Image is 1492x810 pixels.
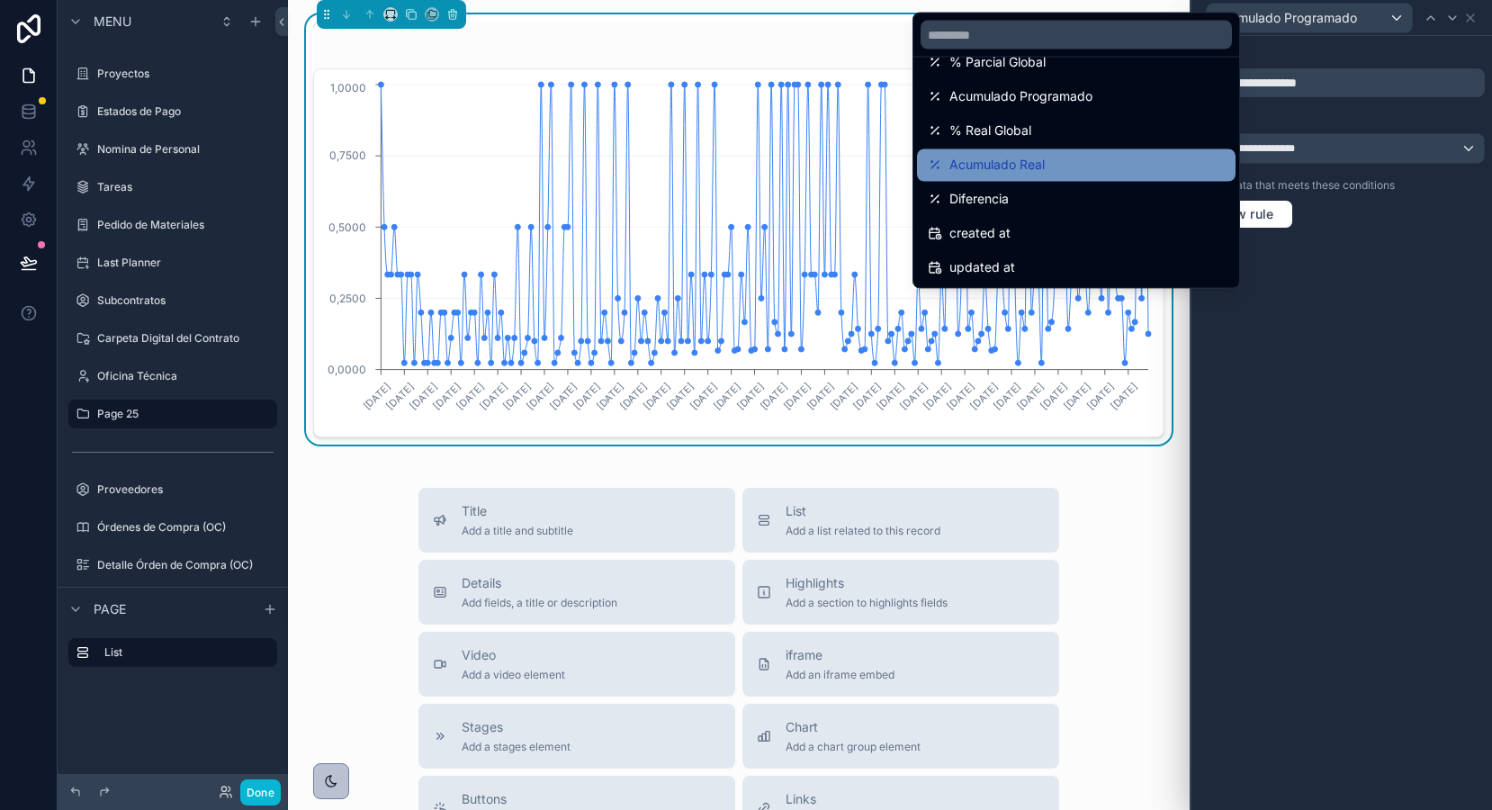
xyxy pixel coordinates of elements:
text: [DATE] [500,380,533,412]
span: Acumulado Real [949,155,1045,176]
a: Proveedores [68,475,277,504]
div: chart [325,80,1153,426]
span: Add a stages element [462,740,571,754]
span: Video [462,646,565,664]
button: ChartAdd a chart group element [742,704,1059,769]
text: [DATE] [828,380,860,412]
a: Detalle Órden de Compra (OC) [68,551,277,580]
text: [DATE] [711,380,743,412]
label: Órdenes de Compra (OC) [97,520,274,535]
div: scrollable content [58,630,288,685]
button: DetailsAdd fields, a title or description [418,560,735,625]
span: Add a video element [462,668,565,682]
text: [DATE] [688,380,720,412]
span: Add fields, a title or description [462,596,617,610]
text: [DATE] [991,380,1023,412]
text: [DATE] [1084,380,1117,412]
text: [DATE] [875,380,907,412]
tspan: 1,0000 [330,81,366,94]
a: Proyectos [68,59,277,88]
text: [DATE] [1038,380,1070,412]
button: Done [240,779,281,805]
span: % Parcial Global [949,52,1046,74]
text: [DATE] [781,380,813,412]
a: Subcontratos [68,286,277,315]
span: Add a list related to this record [786,524,940,538]
span: Acumulado Programado [949,86,1092,108]
text: [DATE] [921,380,954,412]
text: [DATE] [898,380,930,412]
label: Proveedores [97,482,274,497]
label: Nomina de Personal [97,142,274,157]
text: [DATE] [384,380,417,412]
span: Add a chart group element [786,740,921,754]
span: Add a section to highlights fields [786,596,948,610]
label: Subcontratos [97,293,274,308]
a: Órdenes de Compra (OC) [68,513,277,542]
button: StagesAdd a stages element [418,704,735,769]
text: [DATE] [408,380,440,412]
text: [DATE] [758,380,790,412]
span: Stages [462,718,571,736]
span: Menu [94,13,131,31]
button: ListAdd a list related to this record [742,488,1059,553]
text: [DATE] [967,380,1000,412]
button: TitleAdd a title and subtitle [418,488,735,553]
button: HighlightsAdd a section to highlights fields [742,560,1059,625]
span: Highlights [786,574,948,592]
text: [DATE] [547,380,580,412]
tspan: 0,7500 [329,148,366,162]
label: Pedido de Materiales [97,218,274,232]
text: [DATE] [944,380,976,412]
text: [DATE] [571,380,603,412]
tspan: 0,5000 [328,220,366,234]
text: [DATE] [477,380,509,412]
label: Proyectos [97,67,274,81]
span: Details [462,574,617,592]
a: Last Planner [68,248,277,277]
text: [DATE] [734,380,767,412]
a: Pedido de Materiales [68,211,277,239]
label: Page 25 [97,407,266,421]
a: Oficina Técnica [68,362,277,391]
tspan: 0,2500 [329,292,366,305]
span: Diferencia [949,189,1009,211]
button: iframeAdd an iframe embed [742,632,1059,697]
span: Buttons [462,790,589,808]
text: [DATE] [1014,380,1047,412]
label: List [104,645,263,660]
a: Tareas [68,173,277,202]
a: Carpeta Digital del Contrato [68,324,277,353]
span: Add an iframe embed [786,668,894,682]
a: Estados de Pago [68,97,277,126]
label: Carpeta Digital del Contrato [97,331,274,346]
label: Estados de Pago [97,104,274,119]
span: created at [949,223,1011,245]
label: Oficina Técnica [97,369,274,383]
text: [DATE] [431,380,463,412]
span: Title [462,502,573,520]
button: VideoAdd a video element [418,632,735,697]
span: List [786,502,940,520]
text: [DATE] [524,380,556,412]
text: [DATE] [664,380,697,412]
tspan: 0,0000 [328,363,366,376]
span: Links [786,790,862,808]
span: % Real Global [949,121,1031,142]
span: Page [94,600,126,618]
text: [DATE] [454,380,487,412]
label: Last Planner [97,256,274,270]
span: Add a title and subtitle [462,524,573,538]
text: [DATE] [1108,380,1140,412]
span: updated at [949,257,1015,279]
span: iframe [786,646,894,664]
label: Detalle Órden de Compra (OC) [97,558,274,572]
text: [DATE] [361,380,393,412]
span: Chart [786,718,921,736]
a: Nomina de Personal [68,135,277,164]
text: [DATE] [804,380,837,412]
text: [DATE] [851,380,884,412]
text: [DATE] [617,380,650,412]
text: [DATE] [594,380,626,412]
label: Tareas [97,180,274,194]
